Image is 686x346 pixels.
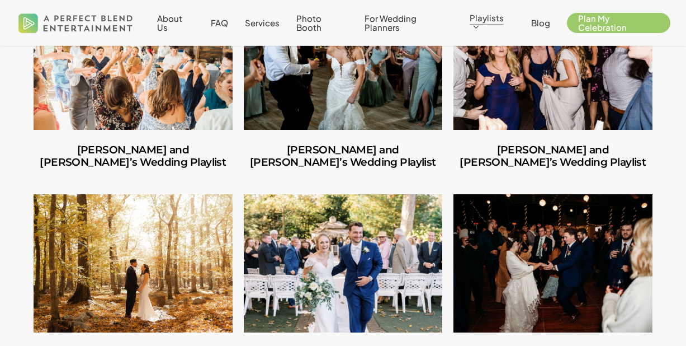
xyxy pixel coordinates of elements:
[157,13,182,32] span: About Us
[567,14,670,32] a: Plan My Celebration
[245,18,280,27] a: Services
[531,18,550,27] a: Blog
[453,130,652,183] a: Mike and Amanda’s Wedding Playlist
[34,194,233,333] a: Ruben and Lesley’s Wedding Playlist
[470,12,504,23] span: Playlists
[34,130,233,183] a: Jules and Michelle’s Wedding Playlist
[296,13,321,32] span: Photo Booth
[578,13,627,32] span: Plan My Celebration
[211,17,228,28] span: FAQ
[157,14,194,32] a: About Us
[365,14,453,32] a: For Wedding Planners
[296,14,348,32] a: Photo Booth
[16,4,136,41] img: A Perfect Blend Entertainment
[470,13,514,32] a: Playlists
[211,18,228,27] a: FAQ
[453,194,652,333] a: Norah and Schuyler’s Wedding Playlist
[244,130,443,183] a: Shannon and Joseph’s Wedding Playlist
[365,13,417,32] span: For Wedding Planners
[245,17,280,28] span: Services
[531,17,550,28] span: Blog
[244,194,443,333] a: George and Mackenzie’s Wedding Playlist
